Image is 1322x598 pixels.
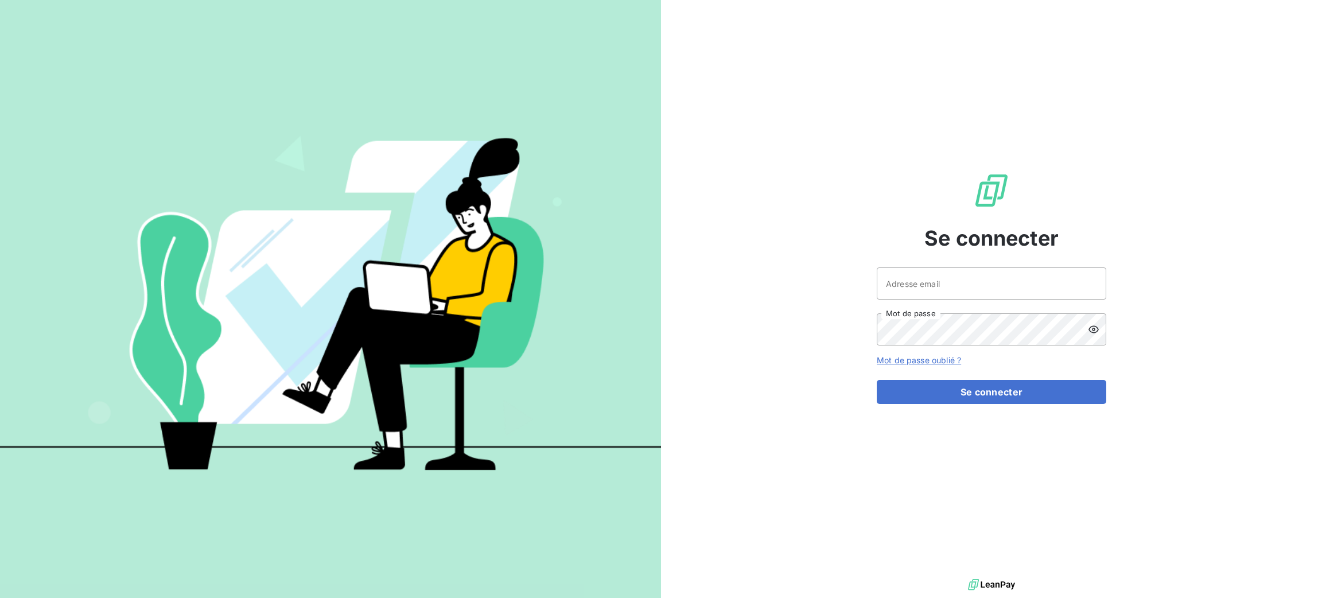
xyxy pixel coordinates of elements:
img: logo [968,576,1015,593]
span: Se connecter [924,223,1059,254]
a: Mot de passe oublié ? [877,355,961,365]
button: Se connecter [877,380,1106,404]
input: placeholder [877,267,1106,300]
img: Logo LeanPay [973,172,1010,209]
